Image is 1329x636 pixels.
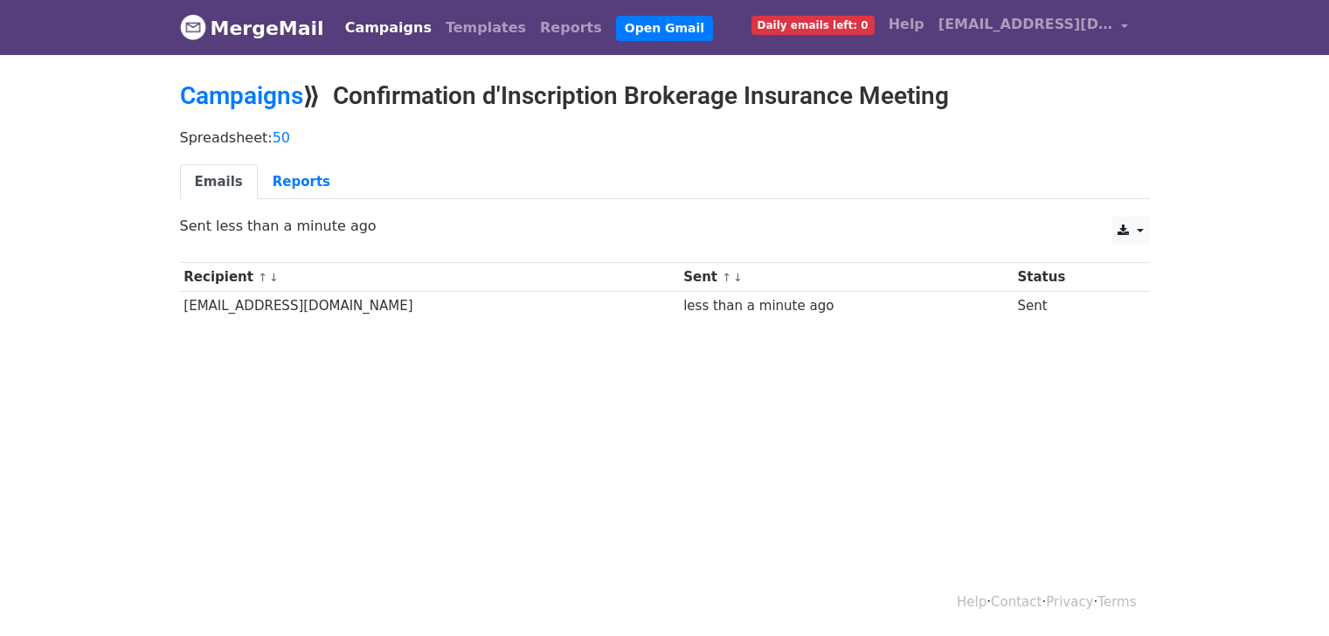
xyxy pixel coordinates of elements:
a: ↑ [722,271,731,284]
td: Sent [1014,292,1132,321]
a: MergeMail [180,10,324,46]
a: Contact [991,594,1042,610]
a: Open Gmail [616,16,713,41]
td: [EMAIL_ADDRESS][DOMAIN_NAME] [180,292,680,321]
a: ↓ [269,271,279,284]
th: Status [1014,263,1132,292]
th: Recipient [180,263,680,292]
a: Templates [439,10,533,45]
a: [EMAIL_ADDRESS][DOMAIN_NAME] [931,7,1136,48]
a: Reports [533,10,609,45]
th: Sent [679,263,1013,292]
a: ↑ [258,271,267,284]
span: Daily emails left: 0 [751,16,875,35]
a: Campaigns [180,81,303,110]
a: Reports [258,164,345,200]
a: Help [957,594,986,610]
img: MergeMail logo [180,14,206,40]
span: [EMAIL_ADDRESS][DOMAIN_NAME] [938,14,1113,35]
iframe: Chat Widget [1242,552,1329,636]
div: less than a minute ago [683,296,1009,316]
div: Widget de chat [1242,552,1329,636]
h2: ⟫ Confirmation d'Inscription Brokerage Insurance Meeting [180,81,1150,111]
a: Emails [180,164,258,200]
a: Help [882,7,931,42]
a: Campaigns [338,10,439,45]
a: Privacy [1046,594,1093,610]
a: Terms [1097,594,1136,610]
a: ↓ [733,271,743,284]
p: Sent less than a minute ago [180,217,1150,235]
a: Daily emails left: 0 [744,7,882,42]
a: 50 [273,129,290,146]
p: Spreadsheet: [180,128,1150,147]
